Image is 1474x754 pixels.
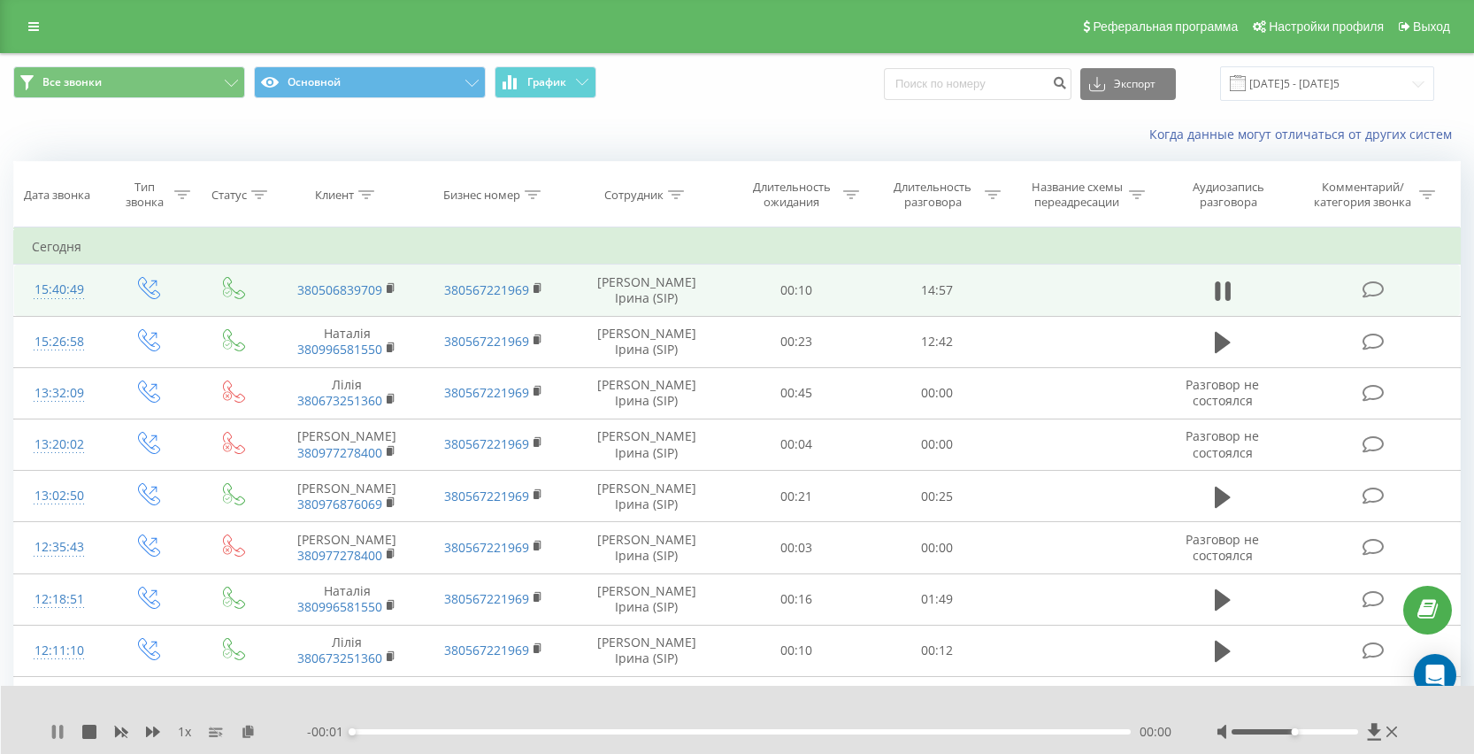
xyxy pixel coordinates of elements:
div: Дата звонка [24,188,90,203]
span: Разговор не состоялся [1186,427,1259,460]
a: 380567221969 [444,281,529,298]
a: 380977278400 [297,444,382,461]
a: 380977278400 [297,547,382,564]
a: Когда данные могут отличаться от других систем [1149,126,1461,142]
span: График [527,76,566,88]
a: 380976876069 [297,496,382,512]
span: Настройки профиля [1269,19,1384,34]
td: [PERSON_NAME] Ірина (SIP) [567,625,725,676]
div: Бизнес номер [443,188,520,203]
button: Все звонки [13,66,245,98]
td: 00:10 [725,265,867,316]
td: [PERSON_NAME] [273,419,420,470]
button: Основной [254,66,486,98]
td: [PERSON_NAME] Ірина (SIP) [567,573,725,625]
span: Выход [1413,19,1450,34]
td: 00:00 [867,367,1009,419]
td: Лілія [273,625,420,676]
div: Название схемы переадресации [1030,180,1125,210]
td: 14:57 [867,265,1009,316]
td: 00:21 [725,471,867,522]
div: 11:57:15 [32,685,87,719]
td: [PERSON_NAME] Ірина (SIP) [567,265,725,316]
a: 380567221969 [444,384,529,401]
div: Тип звонка [119,180,169,210]
div: 12:18:51 [32,582,87,617]
td: 00:23 [725,316,867,367]
td: [PERSON_NAME] [273,676,420,727]
a: 380567221969 [444,539,529,556]
td: [PERSON_NAME] [273,471,420,522]
td: 00:10 [725,625,867,676]
td: [PERSON_NAME] [273,522,420,573]
div: 12:35:43 [32,530,87,565]
div: Accessibility label [349,728,356,735]
div: Длительность разговора [886,180,980,210]
a: 380673251360 [297,650,382,666]
td: Лілія [273,367,420,419]
div: 13:20:02 [32,427,87,462]
span: Разговор не состоялся [1186,531,1259,564]
div: Статус [211,188,247,203]
span: Реферальная программа [1093,19,1238,34]
div: Длительность ожидания [744,180,839,210]
div: 15:26:58 [32,325,87,359]
td: 12:42 [867,316,1009,367]
div: Сотрудник [604,188,664,203]
td: Сегодня [14,229,1461,265]
div: 12:11:10 [32,634,87,668]
span: Разговор не состоялся [1186,376,1259,409]
button: Экспорт [1080,68,1176,100]
td: [PERSON_NAME] Ірина (SIP) [567,419,725,470]
td: [PERSON_NAME] Ірина (SIP) [567,367,725,419]
div: Open Intercom Messenger [1414,654,1456,696]
div: 15:40:49 [32,273,87,307]
td: 00:00 [867,522,1009,573]
td: 00:26 [725,676,867,727]
span: Все звонки [42,75,102,89]
div: Accessibility label [1291,728,1298,735]
span: - 00:01 [307,723,352,741]
input: Поиск по номеру [884,68,1071,100]
div: Клиент [315,188,354,203]
span: 1 x [178,723,191,741]
div: Комментарий/категория звонка [1311,180,1415,210]
a: 380506839709 [297,281,382,298]
a: 380996581550 [297,341,382,358]
td: 00:03 [725,522,867,573]
a: 380567221969 [444,488,529,504]
td: 00:00 [867,419,1009,470]
a: 380567221969 [444,333,529,350]
td: 00:16 [725,573,867,625]
td: Наталія [273,573,420,625]
span: 00:00 [1140,723,1171,741]
a: 380567221969 [444,590,529,607]
a: 380567221969 [444,435,529,452]
a: 380673251360 [297,392,382,409]
td: [PERSON_NAME] Ірина (SIP) [567,676,725,727]
td: [PERSON_NAME] Ірина (SIP) [567,522,725,573]
a: 380567221969 [444,642,529,658]
button: График [495,66,596,98]
td: 00:12 [867,625,1009,676]
td: [PERSON_NAME] Ірина (SIP) [567,316,725,367]
td: Наталія [273,316,420,367]
td: [PERSON_NAME] Ірина (SIP) [567,471,725,522]
a: 380996581550 [297,598,382,615]
div: 13:32:09 [32,376,87,411]
td: 00:45 [725,367,867,419]
td: 00:04 [725,419,867,470]
td: 01:49 [867,573,1009,625]
td: 00:25 [867,471,1009,522]
td: 02:48 [867,676,1009,727]
div: 13:02:50 [32,479,87,513]
div: Аудиозапись разговора [1171,180,1286,210]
